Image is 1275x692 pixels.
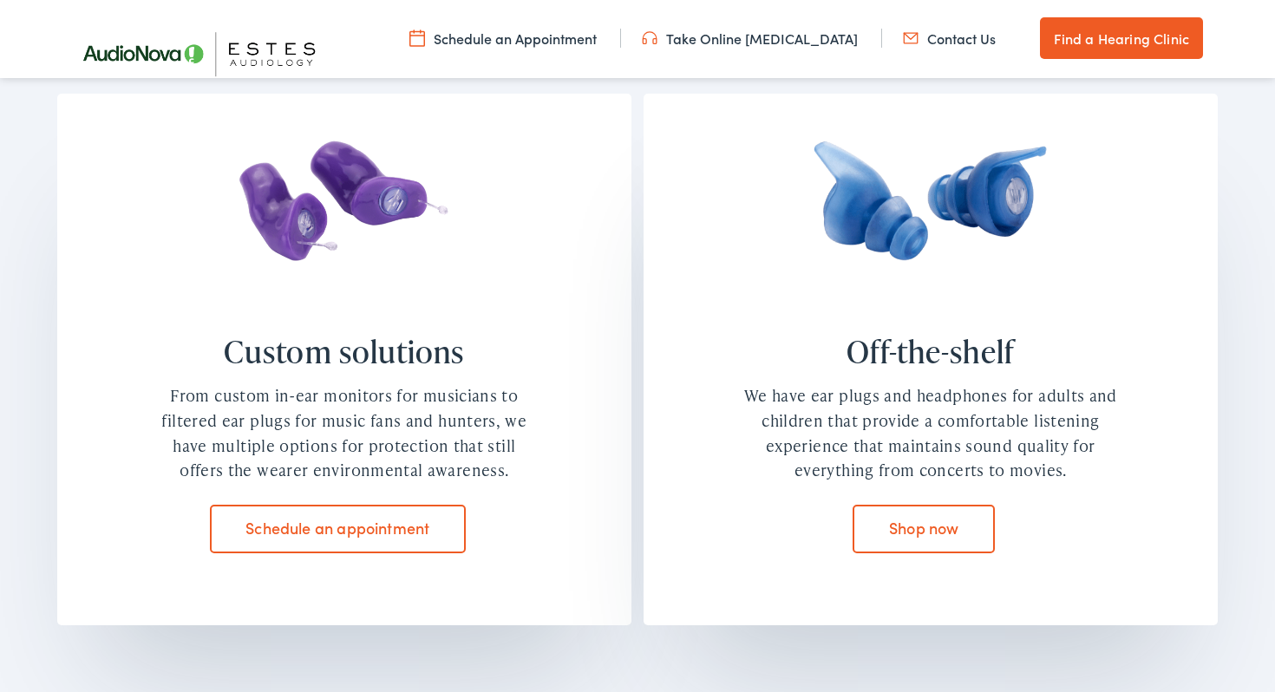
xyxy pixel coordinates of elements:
img: Two blue ear plugs designed for hearing loss prevention offered at Estes Audiology. [798,140,1062,309]
a: Schedule an appointment [210,505,466,553]
a: Schedule an Appointment [409,29,597,48]
a: Find a Hearing Clinic [1040,17,1203,59]
a: Contact Us [903,29,996,48]
div: We have ear plugs and headphones for adults and children that provide a comfortable listening exp... [740,383,1121,483]
h4: Custom solutions [154,333,535,370]
img: A pair of purple in-ear hearing protection devices suggested by Estes Audiology in Texas. [212,140,476,309]
a: Take Online [MEDICAL_DATA] [642,29,858,48]
img: utility icon [642,29,657,48]
img: utility icon [409,29,425,48]
h4: Off-the-shelf [740,333,1121,370]
div: From custom in-ear monitors for musicians to filtered ear plugs for music fans and hunters, we ha... [154,383,535,483]
a: Shop now [853,505,995,553]
img: utility icon [903,29,919,48]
